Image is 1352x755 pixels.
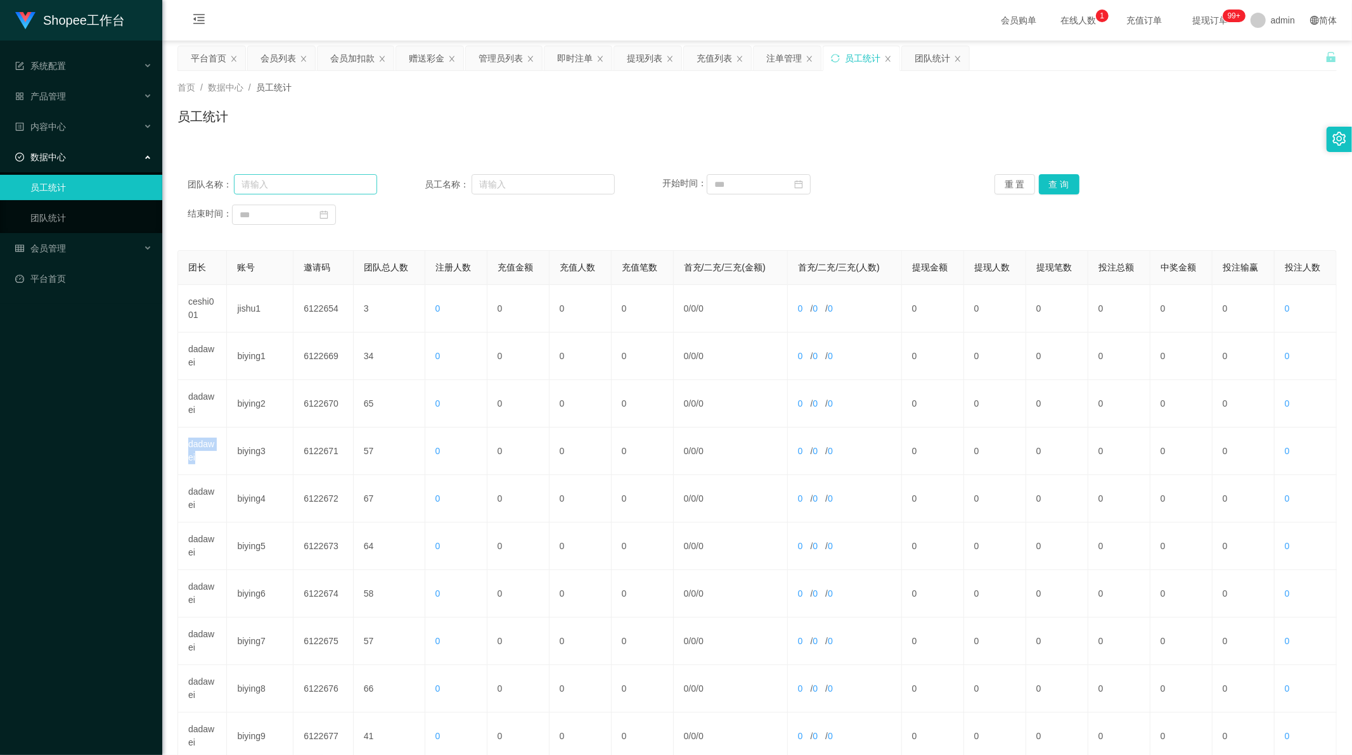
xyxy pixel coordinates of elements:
td: biying6 [227,570,293,618]
span: 0 [699,446,704,456]
td: 0 [487,618,550,665]
td: 57 [354,428,425,475]
td: 0 [964,665,1026,713]
a: 团队统计 [30,205,152,231]
i: 图标: setting [1332,132,1346,146]
span: 0 [691,541,696,551]
span: 0 [699,398,704,409]
span: 0 [691,636,696,646]
i: 图标: calendar [794,180,803,189]
span: 0 [691,446,696,456]
td: / / [788,665,902,713]
span: 0 [1285,351,1290,361]
img: logo.9652507e.png [15,12,35,30]
span: 0 [828,398,833,409]
i: 图标: close [596,55,604,63]
span: 0 [813,636,818,646]
span: 数据中心 [208,82,243,92]
span: 0 [1285,398,1290,409]
td: 0 [1150,475,1213,523]
td: 0 [902,618,964,665]
span: 0 [1285,636,1290,646]
td: / / [788,618,902,665]
span: 0 [813,351,818,361]
i: 图标: sync [831,54,840,63]
span: 0 [684,683,689,694]
span: 系统配置 [15,61,66,71]
td: 0 [612,428,674,475]
td: 0 [1088,475,1150,523]
span: 团队名称： [188,178,234,191]
span: 0 [691,351,696,361]
td: dadawei [178,428,227,475]
sup: 1 [1096,10,1109,22]
td: 0 [1088,428,1150,475]
i: 图标: appstore-o [15,92,24,101]
div: 员工统计 [845,46,880,70]
span: 0 [798,493,803,504]
span: 团队总人数 [364,262,408,272]
td: 0 [902,380,964,428]
span: 投注输赢 [1223,262,1258,272]
div: 会员列表 [261,46,296,70]
td: 0 [1088,665,1150,713]
td: biying3 [227,428,293,475]
td: 67 [354,475,425,523]
td: 0 [612,523,674,570]
td: biying4 [227,475,293,523]
i: 图标: check-circle-o [15,153,24,162]
h1: 员工统计 [177,107,228,126]
span: 0 [798,351,803,361]
td: 66 [354,665,425,713]
i: 图标: close [527,55,534,63]
td: 0 [964,333,1026,380]
td: 0 [550,523,612,570]
td: 0 [902,285,964,333]
td: 0 [1150,570,1213,618]
span: 数据中心 [15,152,66,162]
span: 会员管理 [15,243,66,253]
span: 0 [828,683,833,694]
td: / / [674,333,788,380]
span: 充值人数 [560,262,595,272]
td: 0 [550,333,612,380]
span: 投注总额 [1098,262,1134,272]
td: 0 [550,618,612,665]
td: 0 [1026,618,1088,665]
div: 会员加扣款 [330,46,375,70]
span: 注册人数 [435,262,471,272]
button: 查 询 [1039,174,1079,194]
td: 0 [1088,570,1150,618]
td: 0 [1213,428,1275,475]
span: 0 [435,493,441,504]
td: biying7 [227,618,293,665]
td: 0 [964,523,1026,570]
td: 6122672 [293,475,354,523]
a: 图标: dashboard平台首页 [15,266,152,291]
span: 0 [798,636,803,646]
td: / / [674,285,788,333]
div: 注单管理 [766,46,802,70]
span: 0 [691,398,696,409]
span: 0 [435,351,441,361]
span: 提现人数 [974,262,1010,272]
td: / / [674,428,788,475]
div: 充值列表 [697,46,732,70]
td: / / [788,380,902,428]
td: 0 [1088,380,1150,428]
i: 图标: close [230,55,238,63]
td: 0 [1088,285,1150,333]
td: 0 [964,380,1026,428]
td: 0 [902,523,964,570]
span: 0 [813,683,818,694]
td: 0 [612,618,674,665]
div: 团队统计 [915,46,950,70]
td: 0 [487,333,550,380]
span: 0 [828,303,833,314]
span: 0 [828,493,833,504]
span: 0 [684,303,689,314]
i: 图标: calendar [319,210,328,219]
td: 0 [550,428,612,475]
td: 0 [1026,570,1088,618]
td: 0 [1213,333,1275,380]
